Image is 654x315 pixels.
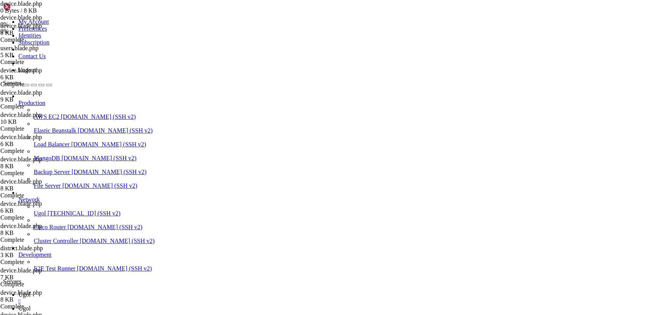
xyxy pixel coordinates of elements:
[0,81,70,88] div: Complete
[0,112,42,118] span: device.blade.php
[0,21,70,28] div: 0%
[0,267,42,274] span: device.blade.php
[0,274,70,281] div: 7 KB
[0,134,70,148] span: device.blade.php
[0,200,42,207] span: device.blade.php
[0,45,39,51] span: users.blade.php
[0,125,70,132] div: Complete
[0,200,70,214] span: device.blade.php
[0,67,70,81] span: device.blade.php
[9,244,21,251] span: INFO
[0,134,42,140] span: device.blade.php
[0,289,70,303] span: device.blade.php
[0,89,70,103] span: device.blade.php
[0,303,70,310] div: Complete
[0,289,42,296] span: device.blade.php
[142,257,145,264] div: (43, 39)
[0,192,70,199] div: Complete
[9,225,21,231] span: INFO
[0,59,70,66] div: Complete
[0,185,70,192] div: 8 KB
[0,14,70,21] div: device.blade.php
[0,207,70,214] div: 6 KB
[3,36,553,42] x-row: * Strictly confined Kubernetes makes edge and IoT secure. Learn how MicroK8s
[0,223,42,229] span: device.blade.php
[9,166,21,172] span: INFO
[0,67,42,74] span: device.blade.php
[0,178,42,185] span: device.blade.php
[0,296,70,303] div: 8 KB
[3,42,553,49] x-row: just raised the bar for easy, resilient and secure K8s cluster deployment.
[3,153,553,159] x-row: php artisan cache:clear
[3,212,553,218] x-row: php artisan cache:clear
[0,178,70,192] span: device.blade.php
[0,170,70,177] div: Complete
[0,52,70,59] div: 5 KB
[3,225,553,231] x-row: Compiled views cleared successfully.
[3,23,553,29] x-row: Swap usage: 81% IPv6 address for ens3: [TECHNICAL_ID]
[0,163,70,170] div: 8 KB
[0,45,70,59] span: users.blade.php
[0,267,70,281] span: device.blade.php
[0,74,70,81] div: 6 KB
[0,281,70,288] div: Complete
[3,68,553,75] x-row: Expanded Security Maintenance for Applications is not enabled.
[0,156,42,162] span: device.blade.php
[0,223,70,236] span: device.blade.php
[0,156,70,170] span: device.blade.php
[0,7,70,14] div: 0 Bytes / 8 KB
[0,148,70,154] div: Complete
[0,112,70,125] span: device.blade.php
[3,257,553,264] x-row: root@s1360875:/var/www/my-old-laravel-app#
[3,244,553,251] x-row: Application cache cleared successfully.
[3,3,553,10] x-row: System load: 0.02 Processes: 172
[0,103,70,110] div: Complete
[3,127,553,133] x-row: Last login: [DATE] from [TECHNICAL_ID]
[3,16,553,23] x-row: Memory usage: 38% IPv4 address for ens3: [TECHNICAL_ID]
[3,81,553,88] x-row: 32 updates can be applied immediately.
[0,89,42,96] span: device.blade.php
[0,245,43,251] span: district.blade.php
[3,10,553,16] x-row: Usage of /: 20.8% of 39.28GB Users logged in: 1
[0,0,70,14] span: device.blade.php
[9,185,21,192] span: INFO
[3,101,553,107] x-row: 13 additional security updates can be applied with ESM Apps.
[3,88,553,94] x-row: To see these additional updates run: apt list --upgradable
[3,55,553,62] x-row: [URL][DOMAIN_NAME]
[3,107,553,114] x-row: Learn more about enabling ESM Apps service at [URL][DOMAIN_NAME]
[0,252,70,259] div: 3 KB
[3,185,553,192] x-row: Application cache cleared successfully.
[0,214,70,221] div: Complete
[0,230,70,236] div: 8 KB
[0,36,70,43] div: Complete
[3,166,553,172] x-row: Compiled views cleared successfully.
[0,259,70,266] div: Complete
[3,140,553,146] x-row: root@s1360875:/var/www/my-old-laravel-app# php artisan view:clear
[0,0,42,7] span: device.blade.php
[3,133,553,140] x-row: root@s1360875:~# cd /var/www/my-old-laravel-app
[0,245,70,259] span: district.blade.php
[0,141,70,148] div: 6 KB
[0,96,70,103] div: 9 KB
[0,236,70,243] div: Complete
[3,199,553,205] x-row: root@s1360875:/var/www/my-old-laravel-app# php artisan view:clear
[0,118,70,125] div: 10 KB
